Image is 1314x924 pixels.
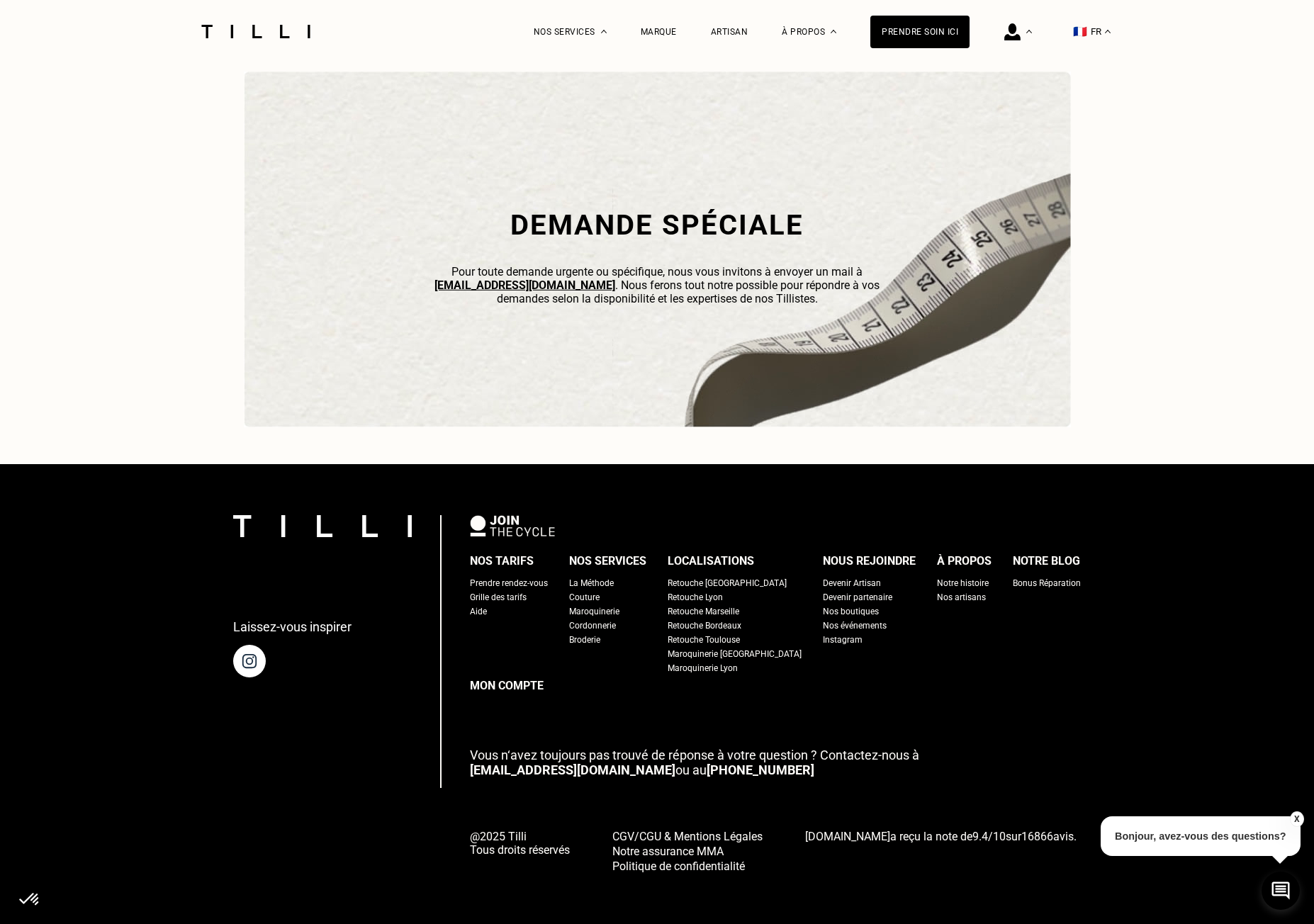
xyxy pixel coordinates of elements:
[1013,576,1081,590] a: Bonus Réparation
[569,576,614,590] a: La Méthode
[569,604,619,619] a: Maroquinerie
[569,551,646,572] div: Nos services
[244,72,1071,427] img: Demande spéciale
[612,860,745,873] span: Politique de confidentialité
[569,633,600,647] a: Broderie
[470,748,919,762] span: Vous n‘avez toujours pas trouvé de réponse à votre question ? Contactez-nous à
[470,576,548,590] a: Prendre rendez-vous
[612,830,763,843] span: CGV/CGU & Mentions Légales
[937,551,992,572] div: À propos
[601,30,607,33] img: Menu déroulant
[641,27,677,37] a: Marque
[805,830,1077,843] span: a reçu la note de sur avis.
[805,830,890,843] span: [DOMAIN_NAME]
[470,590,527,604] a: Grille des tarifs
[1004,23,1021,40] img: icône connexion
[470,762,675,777] a: [EMAIL_ADDRESS][DOMAIN_NAME]
[668,619,741,633] a: Retouche Bordeaux
[470,830,570,843] span: @2025 Tilli
[569,590,600,604] a: Couture
[1101,816,1301,856] p: Bonjour, avez-vous des questions?
[1289,811,1303,827] button: X
[711,27,748,37] a: Artisan
[972,830,988,843] span: 9.4
[870,16,970,48] a: Prendre soin ici
[1105,30,1111,33] img: menu déroulant
[196,25,315,38] img: Logo du service de couturière Tilli
[612,843,763,858] a: Notre assurance MMA
[668,633,740,647] a: Retouche Toulouse
[233,619,352,634] p: Laissez-vous inspirer
[416,265,898,305] p: Pour toute demande urgente ou spécifique, nous vous invitons à envoyer un mail à . Nous ferons to...
[1073,25,1087,38] span: 🇫🇷
[668,647,802,661] a: Maroquinerie [GEOGRAPHIC_DATA]
[937,576,989,590] a: Notre histoire
[470,515,555,536] img: logo Join The Cycle
[470,843,570,857] span: Tous droits réservés
[823,590,892,604] a: Devenir partenaire
[937,590,986,604] a: Nos artisans
[470,604,487,619] a: Aide
[668,661,738,675] a: Maroquinerie Lyon
[416,208,898,242] h2: Demande spéciale
[668,590,723,604] a: Retouche Lyon
[233,515,412,537] img: logo Tilli
[434,278,615,292] a: [EMAIL_ADDRESS][DOMAIN_NAME]
[823,551,916,572] div: Nous rejoindre
[233,645,266,677] img: page instagram de Tilli une retoucherie à domicile
[823,576,881,590] a: Devenir Artisan
[612,845,724,858] span: Notre assurance MMA
[823,633,863,647] a: Instagram
[470,551,534,572] div: Nos tarifs
[470,748,1081,777] p: ou au
[612,858,763,873] a: Politique de confidentialité
[612,828,763,843] a: CGV/CGU & Mentions Légales
[823,604,879,619] a: Nos boutiques
[707,762,814,777] a: [PHONE_NUMBER]
[668,576,787,590] a: Retouche [GEOGRAPHIC_DATA]
[668,604,739,619] a: Retouche Marseille
[831,30,836,33] img: Menu déroulant à propos
[569,619,616,633] a: Cordonnerie
[823,619,887,633] a: Nos événements
[668,551,754,572] div: Localisations
[1026,30,1032,33] img: Menu déroulant
[470,675,1081,697] a: Mon compte
[1013,551,1080,572] div: Notre blog
[972,830,1006,843] span: /
[993,830,1006,843] span: 10
[1021,830,1053,843] span: 16866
